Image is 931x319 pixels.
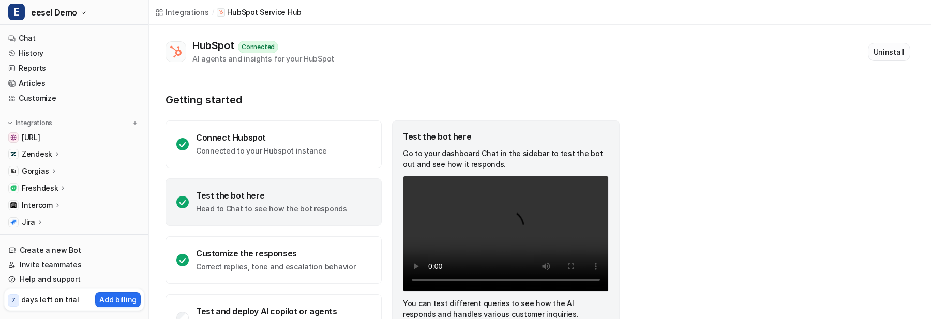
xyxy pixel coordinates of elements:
div: AI agents and insights for your HubSpot [192,53,334,64]
video: Your browser does not support the video tag. [403,176,609,292]
div: Test and deploy AI copilot or agents [196,306,344,316]
p: Connected to your Hubspot instance [196,146,326,156]
a: Integrations [155,7,209,18]
img: menu_add.svg [131,119,139,127]
a: HubSpot Service Hub iconHubSpot Service Hub [217,7,302,18]
img: Zendesk [10,151,17,157]
span: eesel Demo [31,5,77,20]
img: Freshdesk [10,185,17,191]
p: 7 [11,296,16,305]
p: Getting started [166,94,621,106]
span: [URL] [22,132,40,143]
span: / [212,8,214,17]
div: Test the bot here [196,190,347,201]
div: Connect Hubspot [196,132,326,143]
p: Gorgias [22,166,49,176]
img: Jira [10,219,17,225]
div: HubSpot [192,39,238,52]
p: Add billing [99,294,137,305]
img: Intercom [10,202,17,208]
p: Freshdesk [22,183,58,193]
p: Jira [22,217,35,227]
button: Uninstall [868,43,910,61]
p: Go to your dashboard Chat in the sidebar to test the bot out and see how it responds. [403,148,609,170]
img: HubSpot Service Hub icon [218,10,223,15]
p: HubSpot Service Hub [227,7,302,18]
a: Articles [4,76,144,90]
a: History [4,46,144,60]
span: E [8,4,25,20]
p: Correct replies, tone and escalation behavior [196,262,355,272]
div: Test the bot here [403,131,609,142]
a: Chat [4,31,144,45]
a: Create a new Bot [4,243,144,257]
a: Invite teammates [4,257,144,272]
a: Reports [4,61,144,75]
p: Head to Chat to see how the bot responds [196,204,347,214]
p: Intercom [22,200,53,210]
div: Connected [238,41,278,53]
img: HubSpot Service Hub [169,44,183,59]
a: Customize [4,91,144,105]
p: Integrations [16,119,52,127]
img: Gorgias [10,168,17,174]
div: Integrations [166,7,209,18]
p: Zendesk [22,149,52,159]
button: Integrations [4,118,55,128]
img: docs.eesel.ai [10,134,17,141]
button: Add billing [95,292,141,307]
div: Customize the responses [196,248,355,259]
a: Help and support [4,272,144,286]
img: expand menu [6,119,13,127]
p: days left on trial [21,294,79,305]
a: docs.eesel.ai[URL] [4,130,144,145]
